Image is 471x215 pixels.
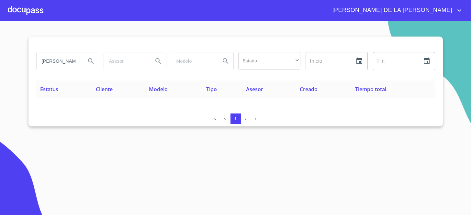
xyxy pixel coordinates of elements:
input: search [104,52,148,70]
input: search [171,52,215,70]
button: Search [151,53,166,69]
span: 1 [234,116,237,121]
input: search [37,52,81,70]
span: Creado [300,86,318,93]
button: 1 [230,113,241,124]
span: Modelo [149,86,168,93]
span: Asesor [246,86,263,93]
button: Search [218,53,233,69]
button: account of current user [328,5,463,16]
span: Cliente [96,86,113,93]
button: Search [83,53,99,69]
div: ​ [238,52,300,70]
span: Tipo [206,86,217,93]
span: Estatus [40,86,58,93]
span: [PERSON_NAME] DE LA [PERSON_NAME] [328,5,455,16]
span: Tiempo total [355,86,386,93]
